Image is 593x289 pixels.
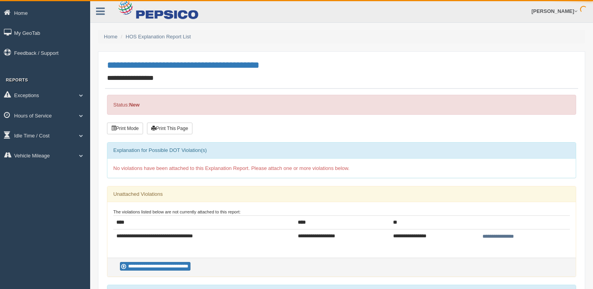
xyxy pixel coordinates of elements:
span: No violations have been attached to this Explanation Report. Please attach one or more violations... [113,165,350,171]
button: Print This Page [147,123,192,134]
button: Print Mode [107,123,143,134]
div: Explanation for Possible DOT Violation(s) [107,143,576,158]
div: Unattached Violations [107,186,576,202]
div: Status: [107,95,576,115]
a: Home [104,34,118,40]
a: HOS Explanation Report List [126,34,191,40]
strong: New [129,102,140,108]
small: The violations listed below are not currently attached to this report: [113,210,241,214]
